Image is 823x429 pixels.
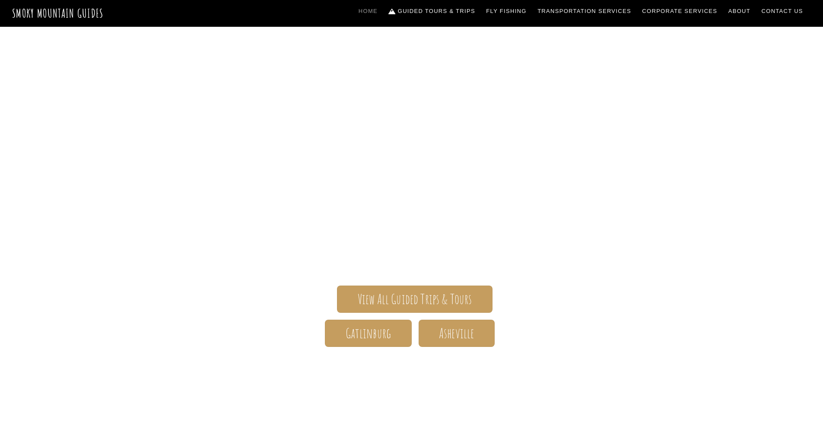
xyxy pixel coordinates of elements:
[439,329,474,338] span: Asheville
[161,361,662,381] h1: Your adventure starts here.
[12,6,104,20] a: Smoky Mountain Guides
[534,2,634,20] a: Transportation Services
[385,2,479,20] a: Guided Tours & Trips
[758,2,807,20] a: Contact Us
[161,150,662,193] span: Smoky Mountain Guides
[419,320,495,347] a: Asheville
[483,2,530,20] a: Fly Fishing
[337,286,492,313] a: View All Guided Trips & Tours
[355,2,381,20] a: Home
[161,193,662,260] span: The ONLY one-stop, full Service Guide Company for the Gatlinburg and [GEOGRAPHIC_DATA] side of th...
[725,2,754,20] a: About
[346,329,391,338] span: Gatlinburg
[358,295,472,304] span: View All Guided Trips & Tours
[325,320,411,347] a: Gatlinburg
[639,2,721,20] a: Corporate Services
